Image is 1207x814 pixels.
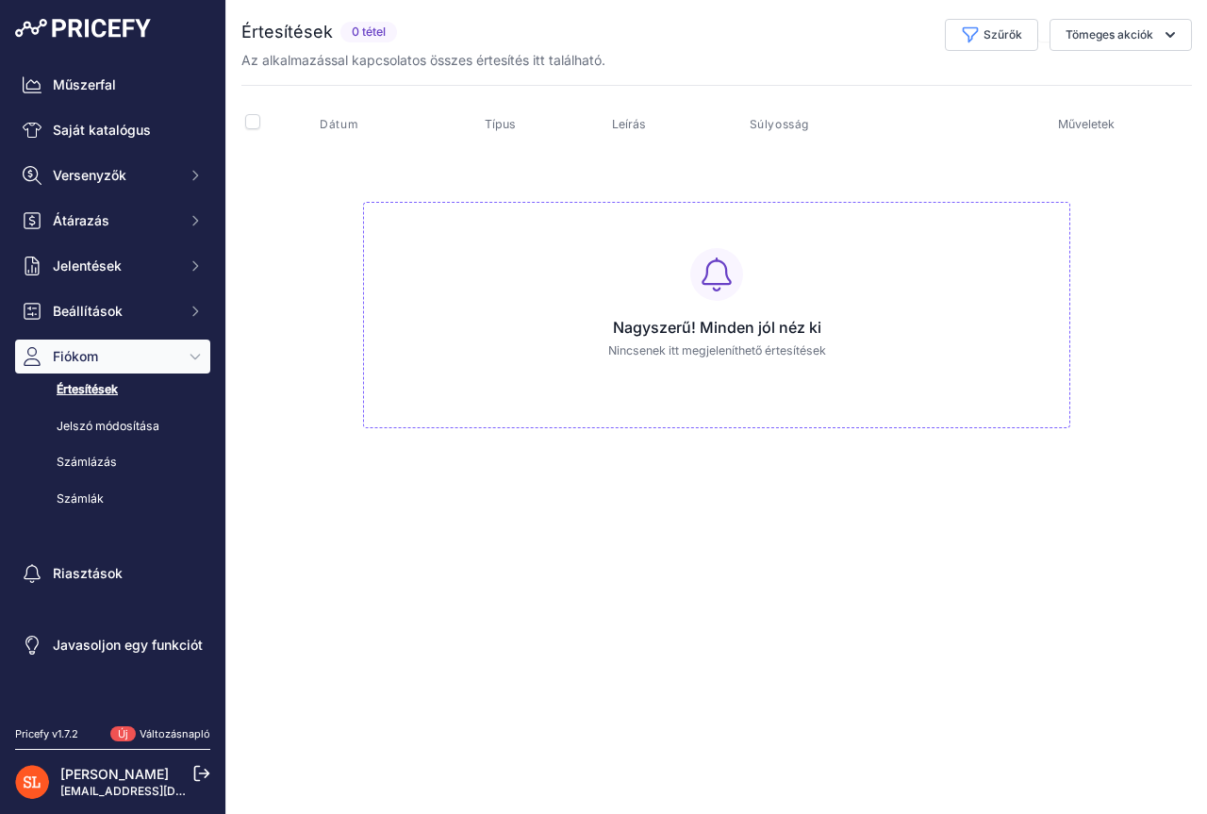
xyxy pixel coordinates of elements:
button: Súlyosság [750,117,813,132]
font: Saját katalógus [53,122,151,138]
font: Leírás [612,117,646,131]
font: Számlázás [57,455,117,469]
button: Szűrők [945,19,1038,51]
a: Riasztások [15,557,210,590]
a: Műszerfal [15,68,210,102]
font: Az alkalmazással kapcsolatos összes értesítés itt található. [241,52,605,68]
font: Javasoljon egy funkciót [53,637,203,653]
button: Jelentések [15,249,210,283]
font: Műveletek [1058,117,1115,131]
font: Dátum [320,117,358,131]
a: Változásnapló [140,727,210,740]
button: Fiókom [15,340,210,374]
img: Pricefy logó [15,19,151,38]
font: Műszerfal [53,76,116,92]
font: Átárazás [53,212,109,228]
button: Dátum [320,117,362,132]
font: Számlák [57,491,104,506]
font: Jelszó módosítása [57,419,159,433]
font: Új [118,727,128,740]
a: Értesítések [15,374,210,407]
font: Riasztások [53,565,123,581]
font: Versenyzők [53,167,126,183]
font: Súlyosság [750,117,809,131]
a: [PERSON_NAME] [60,766,169,782]
font: Szűrők [984,27,1022,42]
button: Beállítások [15,294,210,328]
button: Tömeges akciók [1050,19,1192,51]
font: Nagyszerű! Minden jól néz ki [613,318,821,337]
a: Saját katalógus [15,113,210,147]
button: Átárazás [15,204,210,238]
a: [EMAIL_ADDRESS][DOMAIN_NAME] [60,784,257,798]
font: Beállítások [53,303,123,319]
font: Pricefy v1.7.2 [15,727,78,740]
font: 0 tétel [352,25,386,39]
font: Értesítések [241,22,333,42]
font: Jelentések [53,257,122,274]
font: Fiókom [53,348,98,364]
font: Értesítések [57,382,118,396]
nav: Oldalsáv [15,68,210,704]
a: Javasoljon egy funkciót [15,628,210,662]
font: Típus [485,117,516,131]
a: Jelszó módosítása [15,410,210,443]
font: Tömeges akciók [1066,27,1153,42]
a: Számlák [15,483,210,516]
button: Versenyzők [15,158,210,192]
font: Nincsenek itt megjeleníthető értesítések [608,343,826,357]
